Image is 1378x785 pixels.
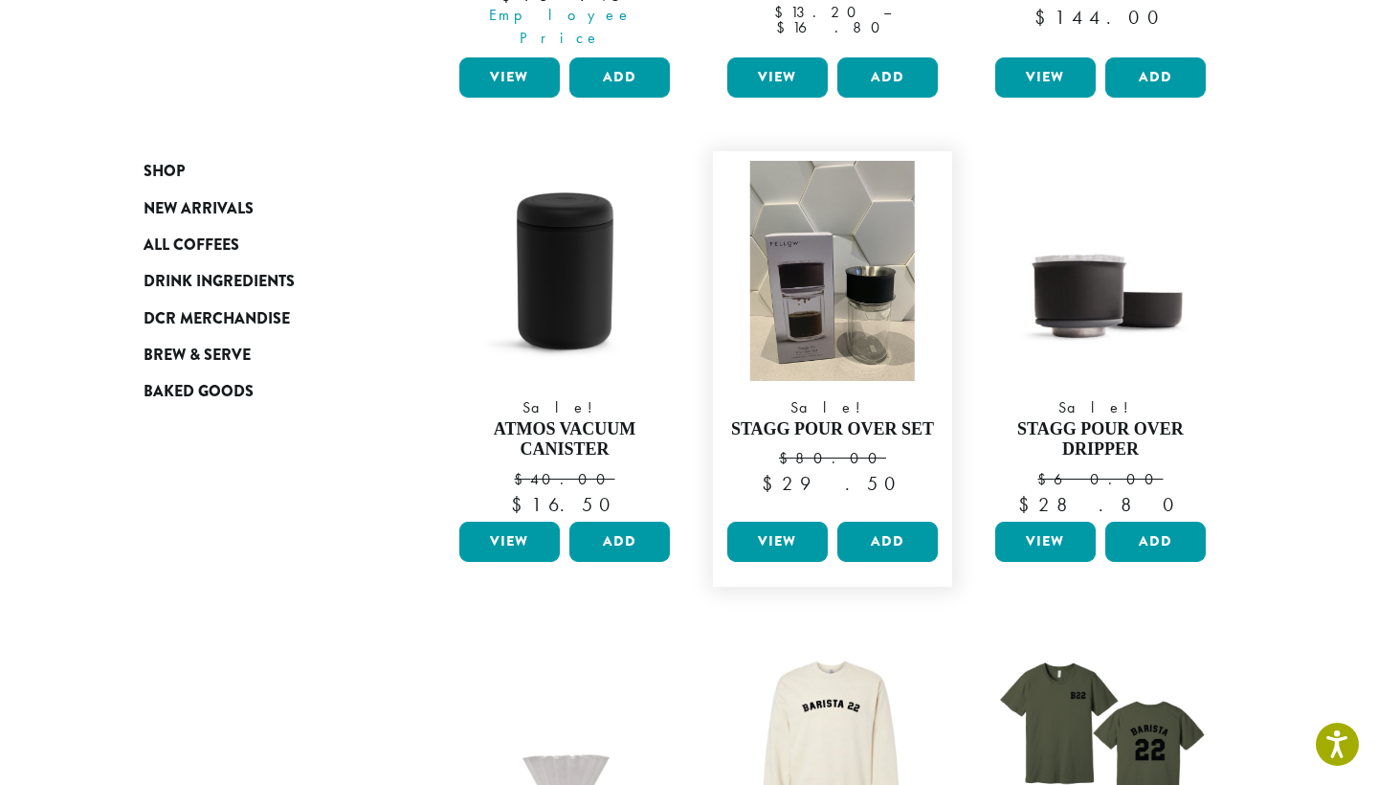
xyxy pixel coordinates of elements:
a: View [995,57,1096,98]
bdi: 60.00 [1037,469,1163,489]
a: New Arrivals [144,190,373,226]
span: Sale! [990,396,1211,419]
bdi: 80.00 [779,448,886,468]
span: All Coffees [144,234,239,258]
span: $ [776,17,792,37]
img: Stagg-Pour-Over-e1678840135887.png [750,161,915,381]
a: Baked Goods [144,373,373,410]
a: Sale! Stagg Pour Over Dripper $60.00 [990,161,1211,514]
img: Atmos-Canister-1200x-300x300.png [455,161,675,381]
span: $ [762,471,782,496]
span: $ [779,448,795,468]
bdi: 40.00 [514,469,614,489]
a: View [995,522,1096,562]
h4: Atmos Vacuum Canister [455,419,675,460]
bdi: 13.20 [774,2,865,22]
a: Brew & Serve [144,337,373,373]
a: View [459,57,560,98]
span: – [883,2,891,22]
span: Employee Price [447,4,675,50]
a: DCR Merchandise [144,301,373,337]
h4: Stagg Pour Over Dripper [990,419,1211,460]
bdi: 16.50 [511,492,618,517]
span: Sale! [722,396,943,419]
span: $ [511,492,531,517]
button: Add [837,57,938,98]
bdi: 144.00 [1034,5,1167,30]
bdi: 28.80 [1018,492,1182,517]
button: Add [1105,522,1206,562]
bdi: 16.80 [776,17,889,37]
span: $ [774,2,790,22]
span: New Arrivals [144,197,254,221]
button: Add [837,522,938,562]
a: View [727,522,828,562]
h4: Stagg Pour Over Set [722,419,943,440]
span: Sale! [455,396,675,419]
bdi: 29.50 [762,471,903,496]
button: Add [1105,57,1206,98]
a: Drink Ingredients [144,263,373,300]
a: View [459,522,560,562]
img: Stagg-X-Pour-Over-with-Filter-1200x-300x300.jpeg [990,161,1211,381]
span: Brew & Serve [144,344,251,368]
a: View [727,57,828,98]
a: Sale! Stagg Pour Over Set $80.00 [722,161,943,514]
span: $ [514,469,530,489]
a: All Coffees [144,227,373,263]
span: DCR Merchandise [144,307,290,331]
span: $ [1034,5,1055,30]
button: Add [569,522,670,562]
button: Add [569,57,670,98]
span: $ [1037,469,1054,489]
a: Shop [144,153,373,190]
span: Shop [144,160,185,184]
a: Sale! Atmos Vacuum Canister $40.00 [455,161,675,514]
span: Drink Ingredients [144,270,295,294]
span: $ [1018,492,1038,517]
span: Baked Goods [144,380,254,404]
